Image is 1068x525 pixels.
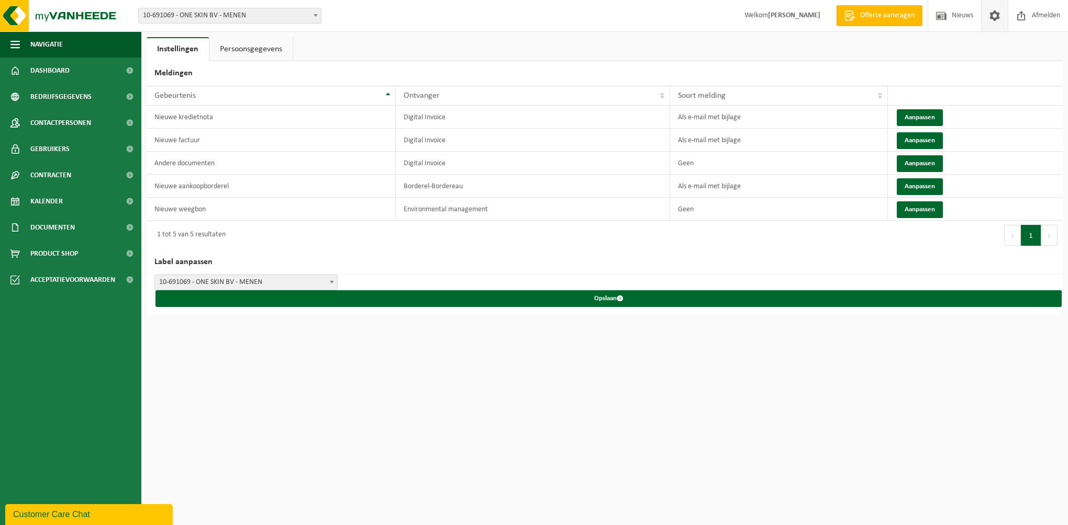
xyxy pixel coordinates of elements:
div: 1 tot 5 van 5 resultaten [152,226,226,245]
td: Als e-mail met bijlage [670,106,888,129]
span: Ontvanger [404,92,440,100]
button: Previous [1004,225,1021,246]
span: Soort melding [678,92,726,100]
span: 10-691069 - ONE SKIN BV - MENEN [155,275,337,290]
button: Aanpassen [897,109,943,126]
td: Digital Invoice [396,129,670,152]
span: Navigatie [30,31,63,58]
span: Contactpersonen [30,110,91,136]
button: Aanpassen [897,178,943,195]
a: Persoonsgegevens [209,37,293,61]
span: Gebeurtenis [154,92,196,100]
span: 10-691069 - ONE SKIN BV - MENEN [154,275,338,290]
button: Opslaan [155,290,1062,307]
span: Contracten [30,162,71,188]
td: Digital Invoice [396,152,670,175]
span: 10-691069 - ONE SKIN BV - MENEN [139,8,321,23]
td: Borderel-Bordereau [396,175,670,198]
span: Documenten [30,214,75,241]
td: Digital Invoice [396,106,670,129]
td: Nieuwe aankoopborderel [147,175,396,198]
h2: Label aanpassen [147,250,1063,275]
span: Kalender [30,188,63,214]
td: Environmental management [396,198,670,221]
td: Nieuwe kredietnota [147,106,396,129]
td: Als e-mail met bijlage [670,175,888,198]
td: Nieuwe weegbon [147,198,396,221]
td: Nieuwe factuur [147,129,396,152]
td: Geen [670,152,888,175]
td: Andere documenten [147,152,396,175]
a: Instellingen [147,37,209,61]
h2: Meldingen [147,61,1063,86]
button: Aanpassen [897,132,943,149]
td: Als e-mail met bijlage [670,129,888,152]
span: Dashboard [30,58,70,84]
span: Gebruikers [30,136,70,162]
button: Aanpassen [897,155,943,172]
button: Next [1041,225,1058,246]
span: Acceptatievoorwaarden [30,267,115,293]
span: 10-691069 - ONE SKIN BV - MENEN [138,8,321,24]
span: Product Shop [30,241,78,267]
span: Bedrijfsgegevens [30,84,92,110]
iframe: chat widget [5,502,175,525]
button: Aanpassen [897,201,943,218]
td: Geen [670,198,888,221]
button: 1 [1021,225,1041,246]
strong: [PERSON_NAME] [768,12,820,19]
span: Offerte aanvragen [858,10,917,21]
a: Offerte aanvragen [836,5,922,26]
